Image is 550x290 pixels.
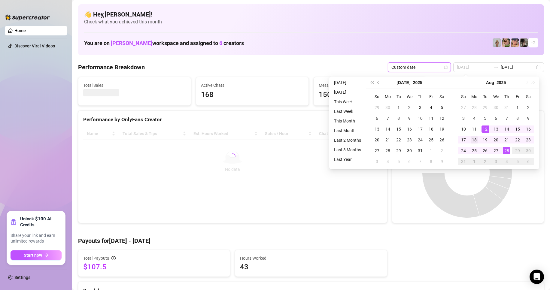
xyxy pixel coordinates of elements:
[84,40,244,47] h1: You are on workspace and assigned to creators
[469,156,480,167] td: 2025-09-01
[373,125,381,133] div: 13
[426,124,436,134] td: 2025-07-18
[436,91,447,102] th: Sa
[415,91,426,102] th: Th
[444,65,448,69] span: calendar
[436,124,447,134] td: 2025-07-19
[372,91,382,102] th: Su
[501,102,512,113] td: 2025-07-31
[78,63,145,71] h4: Performance Breakdown
[514,158,521,165] div: 5
[458,145,469,156] td: 2025-08-24
[11,219,17,225] span: gift
[372,102,382,113] td: 2025-06-29
[373,136,381,143] div: 20
[404,134,415,145] td: 2025-07-23
[382,102,393,113] td: 2025-06-30
[373,115,381,122] div: 6
[491,145,501,156] td: 2025-08-27
[415,102,426,113] td: 2025-07-03
[382,113,393,124] td: 2025-07-07
[460,125,467,133] div: 10
[460,104,467,111] div: 27
[406,115,413,122] div: 9
[491,124,501,134] td: 2025-08-13
[426,134,436,145] td: 2025-07-25
[511,38,519,47] img: bonnierides
[219,40,222,46] span: 6
[458,113,469,124] td: 2025-08-03
[397,77,410,89] button: Choose a month
[480,91,491,102] th: Tu
[501,124,512,134] td: 2025-08-14
[494,65,498,70] span: swap-right
[84,10,538,19] h4: 👋 Hey, [PERSON_NAME] !
[525,147,532,154] div: 30
[491,102,501,113] td: 2025-07-30
[523,156,534,167] td: 2025-09-06
[525,136,532,143] div: 23
[531,39,536,46] span: + 2
[427,125,435,133] div: 18
[458,134,469,145] td: 2025-08-17
[512,145,523,156] td: 2025-08-29
[523,145,534,156] td: 2025-08-30
[523,102,534,113] td: 2025-08-02
[417,104,424,111] div: 3
[83,262,225,272] span: $107.5
[514,115,521,122] div: 8
[373,147,381,154] div: 27
[393,91,404,102] th: Tu
[501,64,535,71] input: End date
[501,134,512,145] td: 2025-08-21
[482,136,489,143] div: 19
[438,158,445,165] div: 9
[404,124,415,134] td: 2025-07-16
[494,65,498,70] span: to
[332,127,363,134] li: Last Month
[480,102,491,113] td: 2025-07-29
[436,113,447,124] td: 2025-07-12
[480,134,491,145] td: 2025-08-19
[436,156,447,167] td: 2025-08-09
[482,147,489,154] div: 26
[458,156,469,167] td: 2025-08-31
[382,156,393,167] td: 2025-08-04
[382,124,393,134] td: 2025-07-14
[469,91,480,102] th: Mo
[501,91,512,102] th: Th
[384,147,391,154] div: 28
[415,156,426,167] td: 2025-08-07
[404,102,415,113] td: 2025-07-02
[438,136,445,143] div: 26
[525,158,532,165] div: 6
[14,275,30,280] a: Settings
[415,124,426,134] td: 2025-07-17
[332,79,363,86] li: [DATE]
[395,104,402,111] div: 1
[523,91,534,102] th: Sa
[480,156,491,167] td: 2025-09-02
[502,38,510,47] img: dreamsofleana
[486,77,494,89] button: Choose a month
[372,124,382,134] td: 2025-07-13
[391,63,447,72] span: Custom date
[404,91,415,102] th: We
[384,136,391,143] div: 21
[417,115,424,122] div: 10
[83,82,186,89] span: Total Sales
[491,134,501,145] td: 2025-08-20
[24,253,42,258] span: Start now
[413,77,422,89] button: Choose a year
[436,134,447,145] td: 2025-07-26
[512,102,523,113] td: 2025-08-01
[492,115,500,122] div: 6
[14,44,55,48] a: Discover Viral Videos
[471,136,478,143] div: 18
[512,91,523,102] th: Fr
[503,147,510,154] div: 28
[523,124,534,134] td: 2025-08-16
[393,113,404,124] td: 2025-07-08
[382,145,393,156] td: 2025-07-28
[395,158,402,165] div: 5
